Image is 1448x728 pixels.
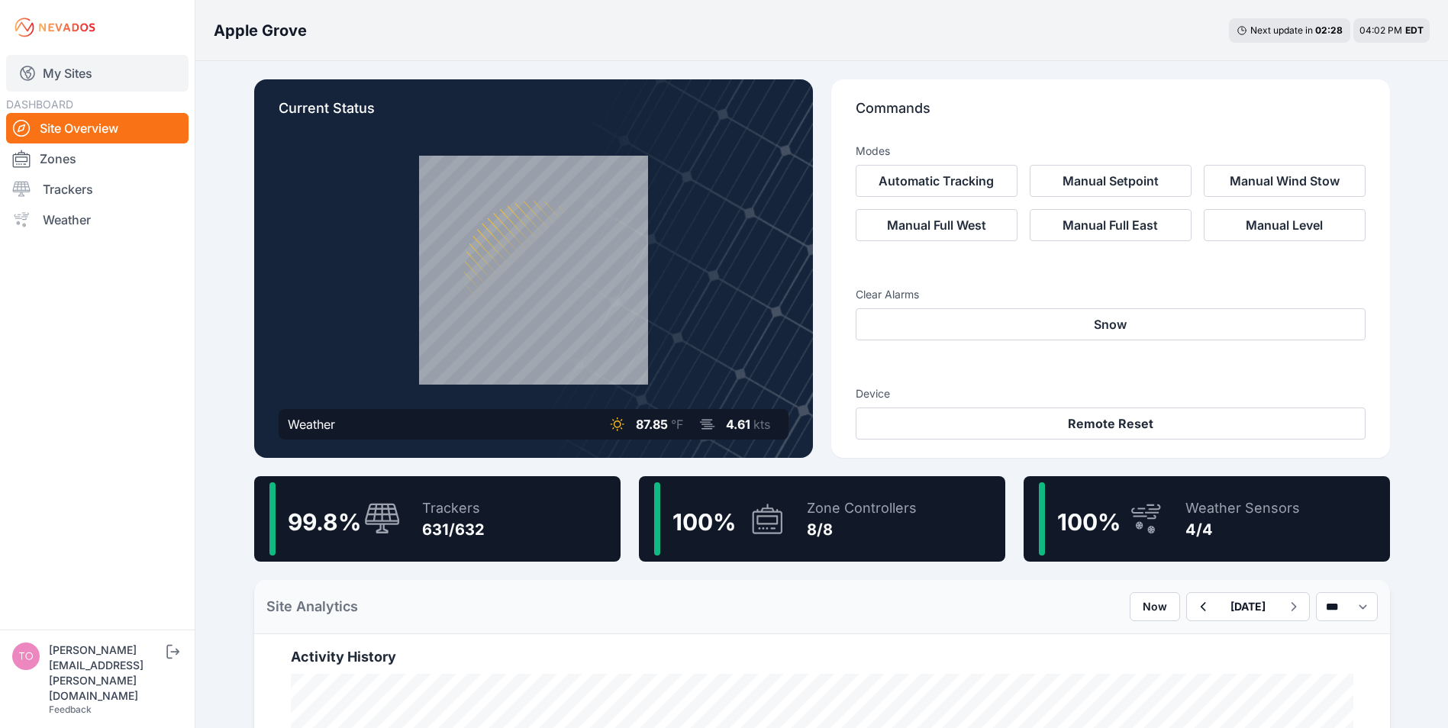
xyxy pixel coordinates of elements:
[856,143,890,159] h3: Modes
[753,417,770,432] span: kts
[856,165,1017,197] button: Automatic Tracking
[856,407,1366,440] button: Remote Reset
[49,643,163,704] div: [PERSON_NAME][EMAIL_ADDRESS][PERSON_NAME][DOMAIN_NAME]
[6,174,189,205] a: Trackers
[1315,24,1343,37] div: 02 : 28
[49,704,92,715] a: Feedback
[856,386,1366,401] h3: Device
[856,98,1366,131] p: Commands
[422,498,485,519] div: Trackers
[1057,508,1121,536] span: 100 %
[214,11,307,50] nav: Breadcrumb
[1130,592,1180,621] button: Now
[1024,476,1390,562] a: 100%Weather Sensors4/4
[1405,24,1424,36] span: EDT
[1204,209,1366,241] button: Manual Level
[1185,519,1300,540] div: 4/4
[1030,209,1192,241] button: Manual Full East
[288,508,361,536] span: 99.8 %
[288,415,335,433] div: Weather
[856,209,1017,241] button: Manual Full West
[672,508,736,536] span: 100 %
[279,98,788,131] p: Current Status
[1030,165,1192,197] button: Manual Setpoint
[266,596,358,617] h2: Site Analytics
[636,417,668,432] span: 87.85
[1250,24,1313,36] span: Next update in
[6,205,189,235] a: Weather
[422,519,485,540] div: 631/632
[807,498,917,519] div: Zone Controllers
[12,643,40,670] img: tomasz.barcz@energix-group.com
[1185,498,1300,519] div: Weather Sensors
[671,417,683,432] span: °F
[6,55,189,92] a: My Sites
[6,143,189,174] a: Zones
[254,476,621,562] a: 99.8%Trackers631/632
[856,287,1366,302] h3: Clear Alarms
[6,113,189,143] a: Site Overview
[1218,593,1278,620] button: [DATE]
[12,15,98,40] img: Nevados
[726,417,750,432] span: 4.61
[291,646,1353,668] h2: Activity History
[639,476,1005,562] a: 100%Zone Controllers8/8
[214,20,307,41] h3: Apple Grove
[6,98,73,111] span: DASHBOARD
[807,519,917,540] div: 8/8
[856,308,1366,340] button: Snow
[1204,165,1366,197] button: Manual Wind Stow
[1359,24,1402,36] span: 04:02 PM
